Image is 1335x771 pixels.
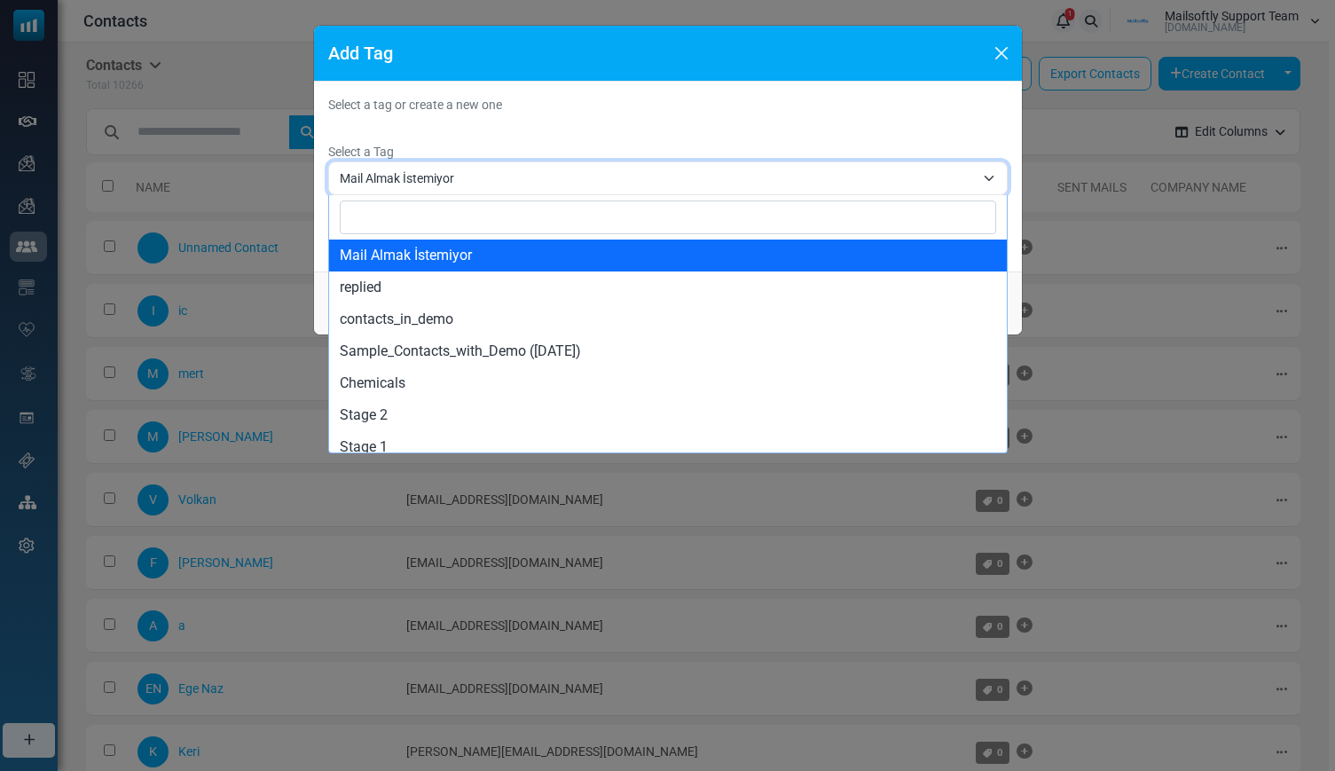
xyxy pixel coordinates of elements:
[329,303,1007,335] li: contacts_in_demo
[329,335,1007,367] li: Sample_Contacts_with_Demo ([DATE])
[328,161,1008,195] span: Mail Almak İstemiyor
[340,168,975,189] span: Mail Almak İstemiyor
[328,143,394,161] label: Select a Tag
[329,367,1007,399] li: Chemicals
[340,201,996,234] input: Search
[988,40,1015,67] button: Close
[329,399,1007,431] li: Stage 2
[329,240,1007,271] li: Mail Almak İstemiyor
[328,40,393,67] h5: Add Tag
[329,271,1007,303] li: replied
[329,431,1007,463] li: Stage 1
[328,96,502,114] label: Select a tag or create a new one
